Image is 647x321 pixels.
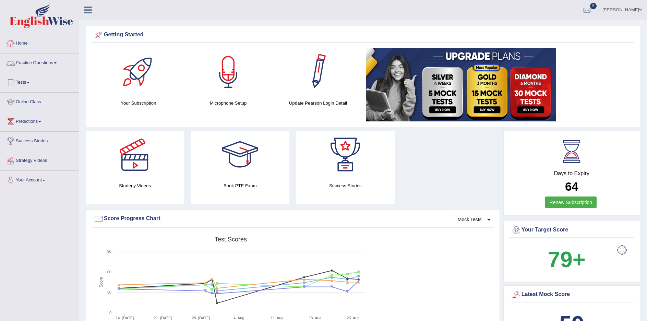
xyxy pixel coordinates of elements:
[0,73,79,90] a: Tests
[187,99,270,107] h4: Microphone Setup
[277,99,360,107] h4: Update Pearson Login Detail
[97,99,180,107] h4: Your Subscription
[233,316,244,320] tspan: 4. Aug
[154,316,172,320] tspan: 21. [DATE]
[192,316,210,320] tspan: 28. [DATE]
[191,182,289,189] h4: Book PTE Exam
[109,311,111,315] text: 0
[0,132,79,149] a: Success Stories
[511,289,632,300] div: Latest Mock Score
[565,180,578,193] b: 64
[271,316,283,320] tspan: 11. Aug
[99,277,104,288] tspan: Score
[0,151,79,168] a: Strategy Videos
[347,316,359,320] tspan: 25. Aug
[296,182,395,189] h4: Success Stories
[0,34,79,51] a: Home
[511,170,632,177] h4: Days to Expiry
[511,225,632,235] div: Your Target Score
[545,197,597,208] a: Renew Subscription
[107,249,111,253] text: 90
[366,48,556,121] img: small5.jpg
[0,112,79,129] a: Predictions
[590,3,597,9] span: 5
[107,270,111,274] text: 60
[309,316,321,320] tspan: 18. Aug
[215,236,247,243] tspan: Test scores
[86,182,184,189] h4: Strategy Videos
[94,214,492,224] div: Score Progress Chart
[107,290,111,294] text: 30
[116,316,134,320] tspan: 14. [DATE]
[0,93,79,110] a: Online Class
[94,30,632,40] div: Getting Started
[548,247,586,272] b: 79+
[0,53,79,71] a: Practice Questions
[0,171,79,188] a: Your Account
